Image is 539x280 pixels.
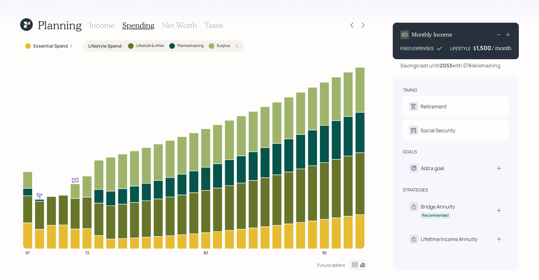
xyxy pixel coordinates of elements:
[421,164,444,172] div: Add a goal
[420,103,447,110] div: Retirement
[204,250,208,255] tspan: 82
[412,31,452,38] h4: Monthly Income
[136,43,164,49] label: Lifestyle & other
[403,149,417,155] div: goals
[88,43,123,49] label: Lifestyle Spend :
[26,250,30,255] tspan: 67
[205,21,223,30] h3: Taxes
[400,62,500,69] div: Savings last until with $784k remaining
[33,43,68,49] label: Essential Spend
[492,45,511,52] h4: / month
[322,250,327,255] tspan: 92
[420,127,455,134] div: Social Security
[38,18,82,32] h1: Planning
[177,43,204,49] label: Planned saving
[476,44,492,52] div: 1,500
[217,43,230,49] label: Surplus
[422,213,449,218] div: Recommended
[421,203,455,210] div: Bridge Annuity
[440,62,452,69] b: 2053
[450,45,471,52] div: LIFESTYLE
[85,250,89,255] tspan: 72
[421,235,477,243] div: Lifetime Income Annuity
[403,87,417,93] div: timing
[403,187,428,193] div: strategies
[122,21,154,30] h3: Spending
[400,45,434,52] div: FIXED EXPENSES
[89,21,115,30] h3: Income
[317,262,345,268] div: Future dollars
[162,21,197,30] h3: Net Worth
[473,45,476,52] h4: $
